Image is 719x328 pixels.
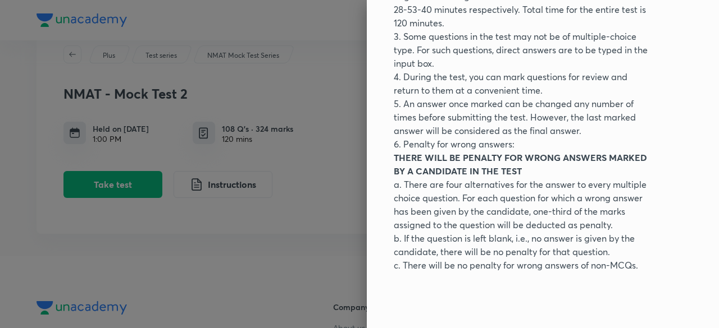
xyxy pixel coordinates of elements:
p: c. There will be no penalty for wrong answers of non-MCQs. [394,258,654,272]
p: a. There are four alternatives for the answer to every multiple choice question. For each questio... [394,178,654,232]
p: 4. During the test, you can mark questions for review and return to them at a convenient time. [394,70,654,97]
p: b. If the question is left blank, i.e., no answer is given by the candidate, there will be no pen... [394,232,654,258]
p: 3. Some questions in the test may not be of multiple-choice type. For such questions, direct answ... [394,30,654,70]
p: 5. An answer once marked can be changed any number of times before submitting the test. However, ... [394,97,654,137]
strong: THERE WILL BE PENALTY FOR WRONG ANSWERS MARKED BY A CANDIDATE IN THE TEST [394,151,647,177]
p: 6. Penalty for wrong answers: [394,137,654,151]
